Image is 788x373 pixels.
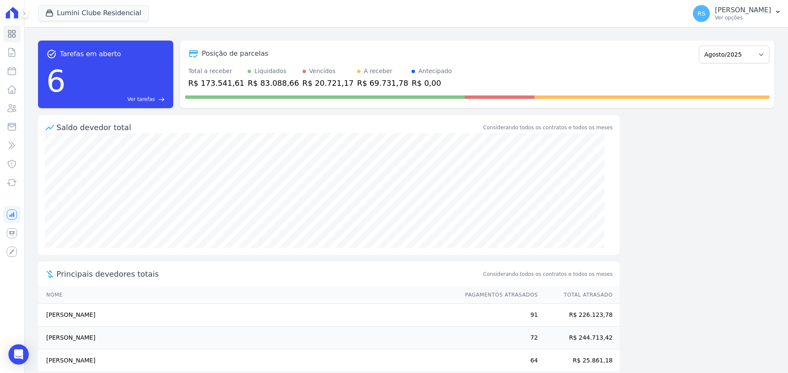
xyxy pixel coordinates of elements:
span: Ver tarefas [127,95,155,103]
span: east [158,96,165,103]
p: [PERSON_NAME] [715,6,771,14]
div: Posição de parcelas [202,49,269,59]
th: Pagamentos Atrasados [457,286,538,304]
span: Considerando todos os contratos e todos os meses [483,270,613,278]
td: 64 [457,349,538,372]
div: R$ 69.731,78 [357,77,408,89]
div: Vencidos [309,67,335,76]
button: Lumini Clube Residencial [38,5,149,21]
td: 72 [457,327,538,349]
div: Total a receber [188,67,245,76]
div: R$ 173.541,61 [188,77,245,89]
td: 91 [457,304,538,327]
td: [PERSON_NAME] [38,349,457,372]
div: Antecipado [418,67,452,76]
div: Considerando todos os contratos e todos os meses [483,124,613,131]
div: R$ 20.721,17 [303,77,354,89]
div: R$ 83.088,66 [248,77,299,89]
a: Ver tarefas east [69,95,164,103]
td: [PERSON_NAME] [38,327,457,349]
td: R$ 25.861,18 [538,349,619,372]
button: RS [PERSON_NAME] Ver opções [686,2,788,25]
p: Ver opções [715,14,771,21]
span: Principais devedores totais [57,268,482,280]
td: R$ 244.713,42 [538,327,619,349]
span: task_alt [46,49,57,59]
div: Open Intercom Messenger [8,344,29,365]
div: 6 [46,59,66,103]
span: Tarefas em aberto [60,49,121,59]
div: Liquidados [254,67,286,76]
td: R$ 226.123,78 [538,304,619,327]
th: Nome [38,286,457,304]
div: Saldo devedor total [57,122,482,133]
div: A receber [364,67,393,76]
td: [PERSON_NAME] [38,304,457,327]
div: R$ 0,00 [412,77,452,89]
th: Total Atrasado [538,286,619,304]
span: RS [698,11,706,16]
